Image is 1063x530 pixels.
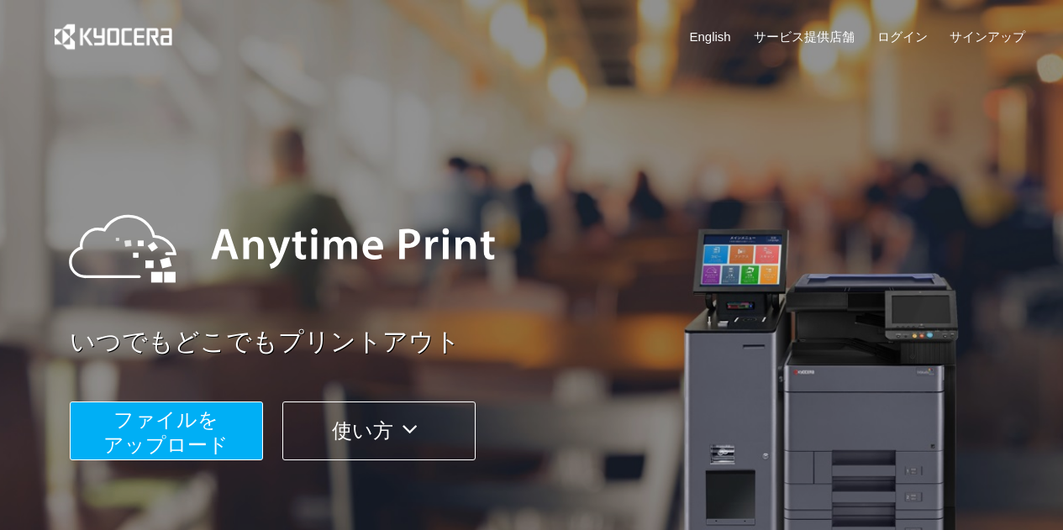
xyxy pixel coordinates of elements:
a: English [690,28,731,45]
button: 使い方 [282,401,476,460]
span: ファイルを ​​アップロード [103,408,229,456]
a: サービス提供店舗 [754,28,855,45]
a: ログイン [877,28,928,45]
a: いつでもどこでもプリントアウト [70,324,1036,360]
a: サインアップ [950,28,1025,45]
button: ファイルを​​アップロード [70,401,263,460]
